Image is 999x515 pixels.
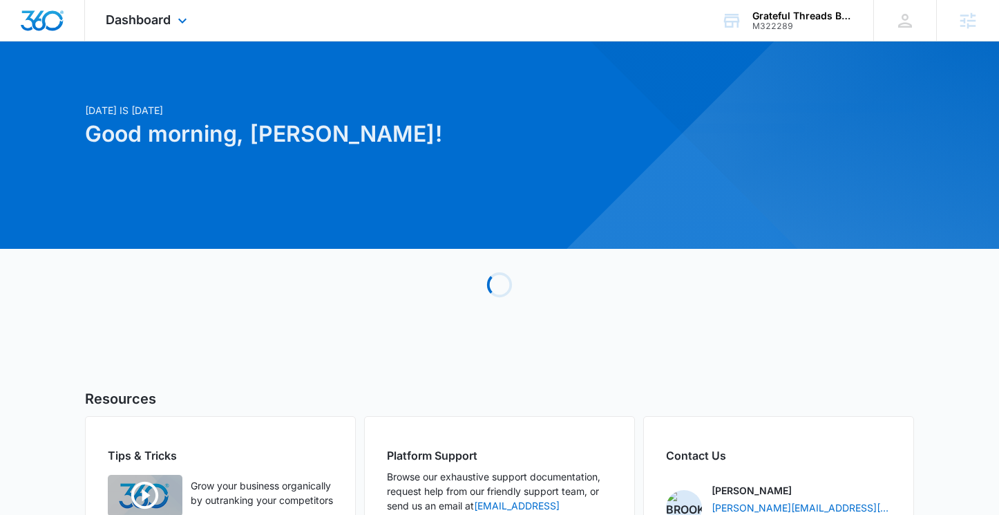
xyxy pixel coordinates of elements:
p: Grow your business organically by outranking your competitors [191,478,333,507]
p: [DATE] is [DATE] [85,103,632,118]
h5: Resources [85,388,914,409]
h1: Good morning, [PERSON_NAME]! [85,118,632,151]
div: account id [752,21,853,31]
div: account name [752,10,853,21]
h2: Tips & Tricks [108,447,333,464]
p: [PERSON_NAME] [712,483,792,498]
h2: Platform Support [387,447,612,464]
h2: Contact Us [666,447,891,464]
a: [PERSON_NAME][EMAIL_ADDRESS][PERSON_NAME][DOMAIN_NAME] [712,500,891,515]
span: Dashboard [106,12,171,27]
